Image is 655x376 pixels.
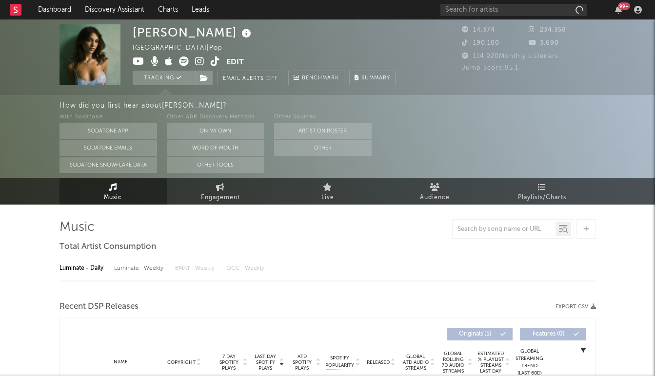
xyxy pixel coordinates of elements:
[526,331,571,337] span: Features ( 0 )
[60,178,167,205] a: Music
[349,71,396,85] button: Summary
[167,359,196,365] span: Copyright
[253,354,278,371] span: Last Day Spotify Plays
[60,260,104,277] div: Luminate - Daily
[274,178,381,205] a: Live
[462,53,558,59] span: 114,920 Monthly Listeners
[381,178,489,205] a: Audience
[167,112,264,123] div: Other A&R Discovery Methods
[447,328,513,340] button: Originals(5)
[274,140,372,156] button: Other
[529,40,559,46] span: 3,690
[453,226,556,233] input: Search by song name or URL
[462,65,518,71] span: Jump Score: 95.1
[420,192,450,204] span: Audience
[453,331,498,337] span: Originals ( 5 )
[402,354,429,371] span: Global ATD Audio Streams
[216,354,242,371] span: 7 Day Spotify Plays
[89,358,153,366] div: Name
[201,192,240,204] span: Engagement
[218,71,283,85] button: Email AlertsOff
[167,140,264,156] button: Word Of Mouth
[60,241,156,253] span: Total Artist Consumption
[518,192,566,204] span: Playlists/Charts
[167,123,264,139] button: On My Own
[462,27,495,33] span: 14,374
[133,24,254,40] div: [PERSON_NAME]
[367,359,390,365] span: Released
[321,192,334,204] span: Live
[462,40,499,46] span: 190,100
[266,76,278,81] em: Off
[60,140,157,156] button: Sodatone Emails
[325,355,354,369] span: Spotify Popularity
[440,4,587,16] input: Search for artists
[477,351,504,374] span: Estimated % Playlist Streams Last Day
[60,157,157,173] button: Sodatone Snowflake Data
[60,301,139,313] span: Recent DSP Releases
[529,27,566,33] span: 234,358
[274,112,372,123] div: Other Sources
[133,71,194,85] button: Tracking
[615,6,622,14] button: 99+
[60,112,157,123] div: With Sodatone
[167,178,274,205] a: Engagement
[114,260,165,277] div: Luminate - Weekly
[226,56,244,69] button: Edit
[440,351,467,374] span: Global Rolling 7D Audio Streams
[520,328,586,340] button: Features(0)
[489,178,596,205] a: Playlists/Charts
[361,75,390,81] span: Summary
[60,123,157,139] button: Sodatone App
[274,123,372,139] button: Artist on Roster
[618,2,630,10] div: 99 +
[167,157,264,173] button: Other Tools
[302,73,339,84] span: Benchmark
[556,304,596,310] button: Export CSV
[289,354,315,371] span: ATD Spotify Plays
[288,71,344,85] a: Benchmark
[104,192,122,204] span: Music
[133,42,234,54] div: [GEOGRAPHIC_DATA] | Pop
